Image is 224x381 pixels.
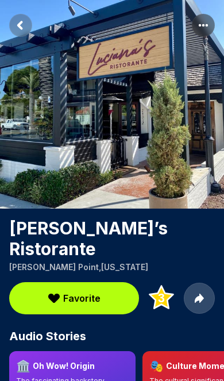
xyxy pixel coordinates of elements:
h1: [PERSON_NAME]’s Ristorante [9,218,215,259]
button: More options [192,14,215,37]
button: Return to previous page [9,14,32,37]
span: Favorite [63,291,101,305]
button: Add to Top 3 [146,283,177,314]
span: 🏛️ [16,358,30,374]
p: [PERSON_NAME] Point , [US_STATE] [9,261,215,273]
span: Audio Stories [9,328,86,344]
span: 🎭 [149,358,164,374]
button: Favorite [9,282,139,314]
h3: Oh Wow! Origin [33,360,95,372]
text: 3 [158,291,165,305]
